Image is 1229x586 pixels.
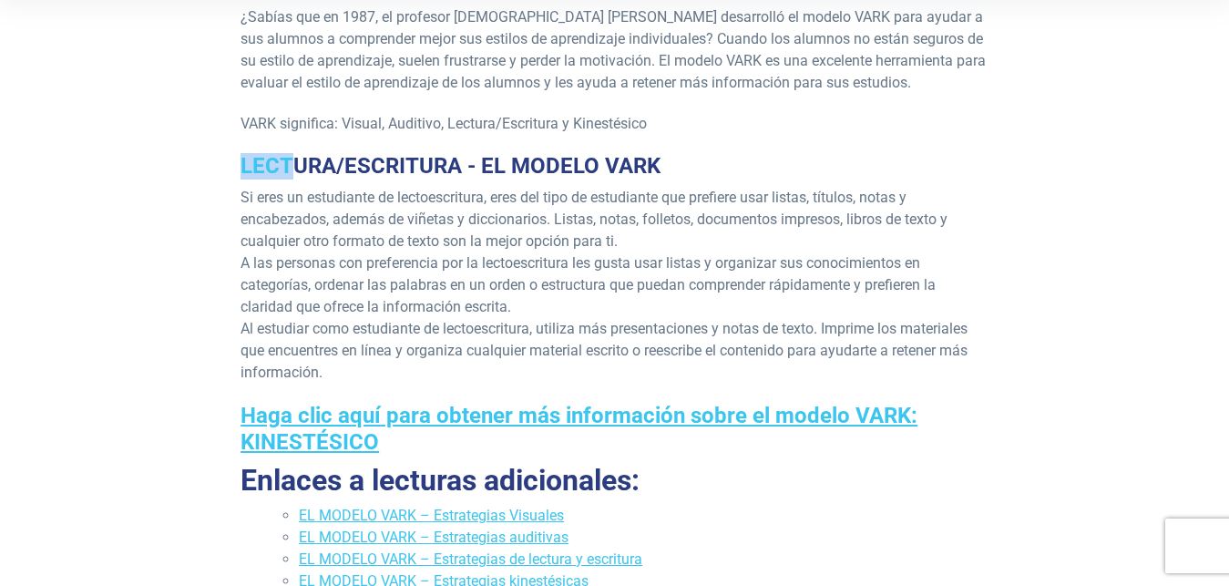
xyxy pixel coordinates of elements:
[241,8,986,91] font: ¿Sabías que en 1987, el profesor [DEMOGRAPHIC_DATA] [PERSON_NAME] desarrolló el modelo VARK para ...
[241,463,640,498] font: Enlaces a lecturas adicionales:
[299,507,564,524] a: EL MODELO VARK – Estrategias Visuales
[299,529,568,546] a: EL MODELO VARK – Estrategias auditivas
[241,153,661,179] font: LECTURA/ESCRITURA - EL MODELO VARK
[241,403,917,455] a: Haga clic aquí para obtener más información sobre el modelo VARK: KINESTÉSICO
[299,550,642,568] a: EL MODELO VARK – Estrategias de lectura y escritura
[241,320,968,381] font: Al estudiar como estudiante de lectoescritura, utiliza más presentaciones y notas de texto. Impri...
[241,115,647,132] font: VARK significa: Visual, Auditivo, Lectura/Escritura y Kinestésico
[241,254,936,315] font: A las personas con preferencia por la lectoescritura les gusta usar listas y organizar sus conoci...
[241,189,947,250] font: Si eres un estudiante de lectoescritura, eres del tipo de estudiante que prefiere usar listas, tí...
